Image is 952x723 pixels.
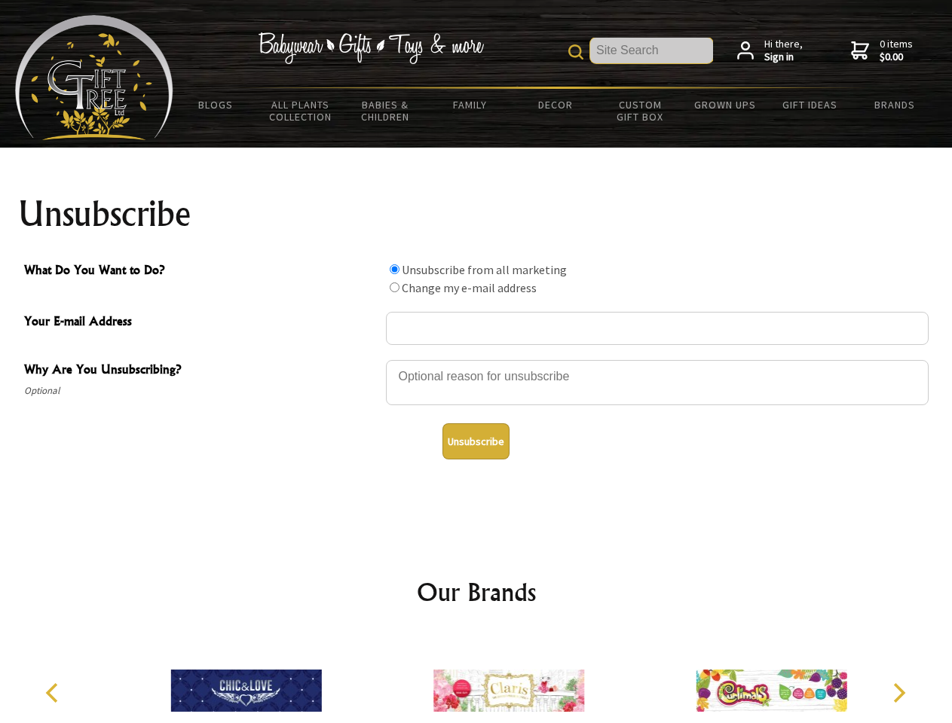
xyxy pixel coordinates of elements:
a: Brands [853,89,938,120]
button: Unsubscribe [442,423,510,459]
strong: $0.00 [880,50,913,64]
a: Decor [513,89,598,120]
a: Custom Gift Box [598,89,683,133]
img: Babyware - Gifts - Toys and more... [15,15,173,140]
strong: Sign in [764,50,803,64]
span: Your E-mail Address [24,312,378,334]
a: Grown Ups [682,89,767,120]
input: What Do You Want to Do? [390,264,399,274]
span: Why Are You Unsubscribing? [24,360,378,382]
a: Family [428,89,513,120]
button: Previous [38,676,71,709]
input: What Do You Want to Do? [390,282,399,292]
label: Unsubscribe from all marketing [402,262,567,277]
input: Your E-mail Address [386,312,929,345]
a: Hi there,Sign in [737,38,803,64]
a: BLOGS [173,89,259,120]
a: Gift Ideas [767,89,853,120]
span: What Do You Want to Do? [24,261,378,282]
label: Change my e-mail address [402,280,537,295]
a: Babies & Children [343,89,428,133]
input: Site Search [590,38,713,63]
img: product search [568,44,583,59]
span: Optional [24,382,378,400]
img: Babywear - Gifts - Toys & more [258,32,484,64]
button: Next [882,676,915,709]
a: 0 items$0.00 [851,38,913,64]
span: Hi there, [764,38,803,64]
textarea: Why Are You Unsubscribing? [386,360,929,405]
a: All Plants Collection [259,89,344,133]
h1: Unsubscribe [18,196,935,232]
span: 0 items [880,37,913,64]
h2: Our Brands [30,574,923,610]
